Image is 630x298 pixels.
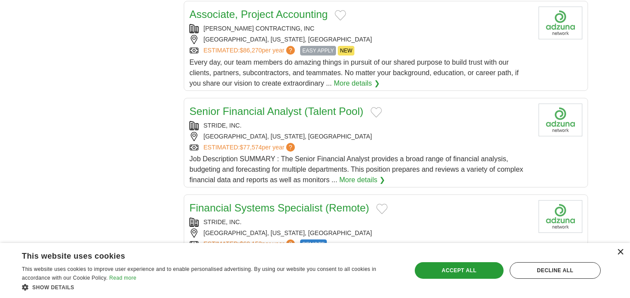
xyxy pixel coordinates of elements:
img: Company logo [539,7,582,39]
a: Associate, Project Accounting [189,8,328,20]
div: Close [617,249,623,256]
a: ESTIMATED:$77,574per year? [203,143,297,152]
button: Add to favorite jobs [371,107,382,118]
a: ESTIMATED:$68,153per year? [203,239,297,249]
span: Job Description SUMMARY : The Senior Financial Analyst provides a broad range of financial analys... [189,155,523,184]
div: [GEOGRAPHIC_DATA], [US_STATE], [GEOGRAPHIC_DATA] [189,35,532,44]
a: More details ❯ [334,78,380,89]
span: Every day, our team members do amazing things in pursuit of our shared purpose to build trust wit... [189,59,518,87]
div: This website uses cookies [22,248,378,261]
span: REMOTE [300,239,327,249]
div: [PERSON_NAME] CONTRACTING, INC [189,24,532,33]
a: Read more, opens a new window [109,275,136,281]
div: STRIDE, INC. [189,121,532,130]
div: Accept all [415,262,504,279]
a: More details ❯ [339,175,385,185]
div: Decline all [510,262,601,279]
span: Show details [32,284,74,291]
img: Company logo [539,200,582,233]
span: ? [286,143,295,152]
span: This website uses cookies to improve user experience and to enable personalised advertising. By u... [22,266,376,281]
button: Add to favorite jobs [376,204,388,214]
span: EASY APPLY [300,46,336,55]
div: STRIDE, INC. [189,218,532,227]
span: ? [286,46,295,55]
img: Company logo [539,104,582,136]
button: Add to favorite jobs [335,10,346,21]
span: $86,270 [240,47,262,54]
a: Financial Systems Specialist (Remote) [189,202,369,214]
span: ? [286,239,295,248]
div: [GEOGRAPHIC_DATA], [US_STATE], [GEOGRAPHIC_DATA] [189,132,532,141]
div: Show details [22,283,400,291]
div: [GEOGRAPHIC_DATA], [US_STATE], [GEOGRAPHIC_DATA] [189,229,532,238]
span: $77,574 [240,144,262,151]
span: $68,153 [240,240,262,247]
span: NEW [338,46,354,55]
a: Senior Financial Analyst (Talent Pool) [189,105,364,117]
a: ESTIMATED:$86,270per year? [203,46,297,55]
